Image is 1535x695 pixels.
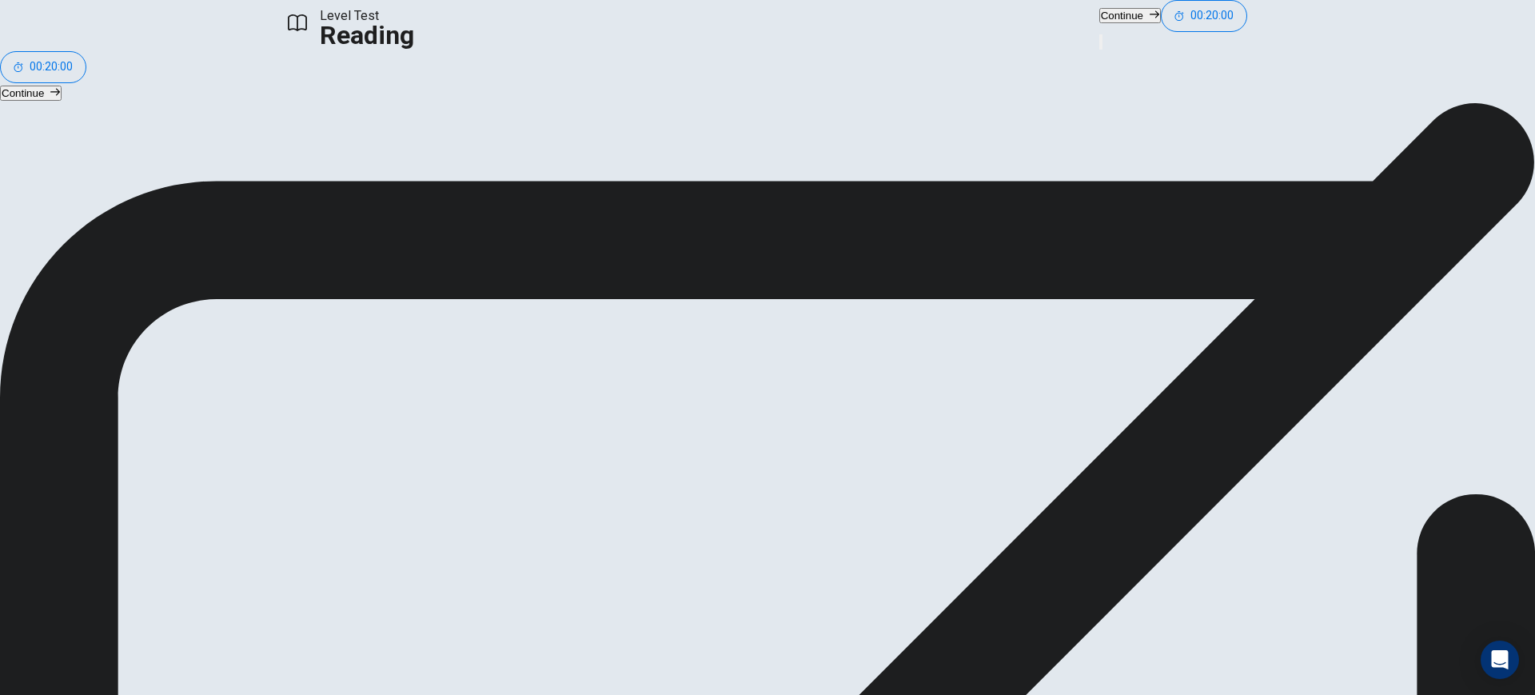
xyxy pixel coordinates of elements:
span: Level Test [320,6,414,26]
h1: Reading [320,26,414,45]
div: Open Intercom Messenger [1481,641,1519,679]
button: Continue [1099,8,1161,23]
span: 00:20:00 [30,61,73,74]
span: 00:20:00 [1190,10,1234,22]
